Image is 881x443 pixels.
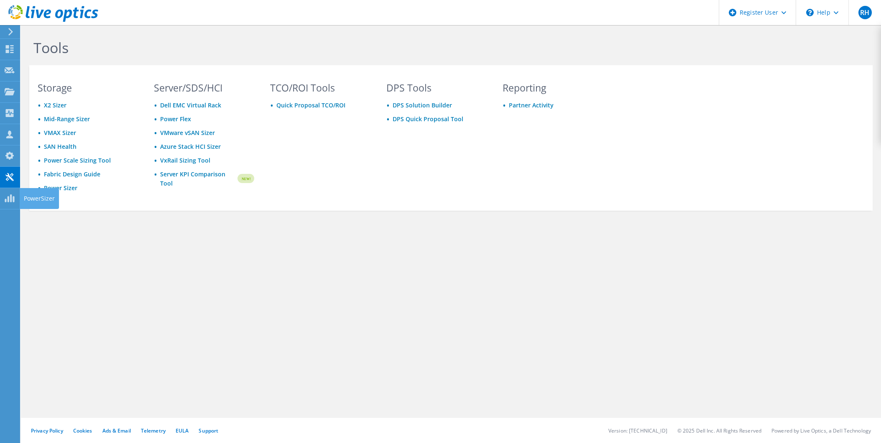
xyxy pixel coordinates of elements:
a: DPS Quick Proposal Tool [393,115,463,123]
div: PowerSizer [20,188,59,209]
a: Dell EMC Virtual Rack [160,101,221,109]
h3: TCO/ROI Tools [270,83,370,92]
a: Power Flex [160,115,191,123]
a: VxRail Sizing Tool [160,156,210,164]
h1: Tools [33,39,598,56]
h3: Server/SDS/HCI [154,83,254,92]
h3: Storage [38,83,138,92]
a: Cookies [73,427,92,434]
li: © 2025 Dell Inc. All Rights Reserved [677,427,761,434]
a: Power Scale Sizing Tool [44,156,111,164]
a: Azure Stack HCI Sizer [160,143,221,150]
a: EULA [176,427,189,434]
a: DPS Solution Builder [393,101,452,109]
a: Fabric Design Guide [44,170,100,178]
span: RH [858,6,872,19]
a: Quick Proposal TCO/ROI [276,101,345,109]
a: SAN Health [44,143,77,150]
a: Ads & Email [102,427,131,434]
h3: Reporting [503,83,603,92]
a: Mid-Range Sizer [44,115,90,123]
li: Version: [TECHNICAL_ID] [608,427,667,434]
a: Power Sizer [44,184,77,192]
a: Privacy Policy [31,427,63,434]
a: X2 Sizer [44,101,66,109]
svg: \n [806,9,814,16]
li: Powered by Live Optics, a Dell Technology [771,427,871,434]
img: new-badge.svg [236,169,254,188]
a: VMware vSAN Sizer [160,129,215,137]
h3: DPS Tools [386,83,487,92]
a: VMAX Sizer [44,129,76,137]
a: Partner Activity [509,101,554,109]
a: Telemetry [141,427,166,434]
a: Server KPI Comparison Tool [160,170,236,188]
a: Support [199,427,218,434]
